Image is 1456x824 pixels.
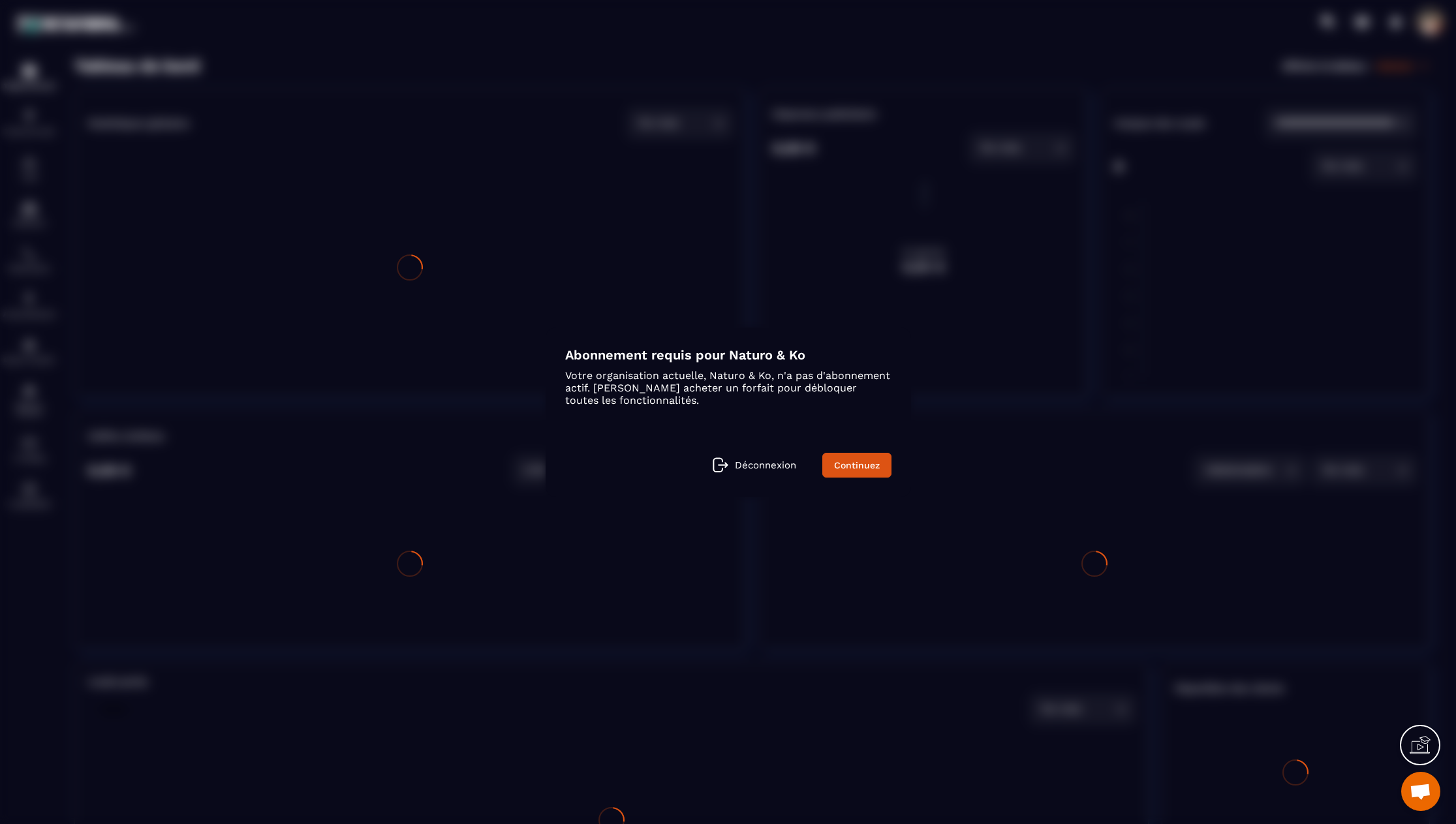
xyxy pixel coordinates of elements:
a: Ouvrir le chat [1401,772,1440,811]
a: Continuez [822,453,891,478]
h4: Abonnement requis pour Naturo & Ko [565,347,891,363]
p: Votre organisation actuelle, Naturo & Ko, n'a pas d'abonnement actif. [PERSON_NAME] acheter un fo... [565,369,891,406]
p: Déconnexion [735,459,796,471]
a: Déconnexion [713,457,796,473]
